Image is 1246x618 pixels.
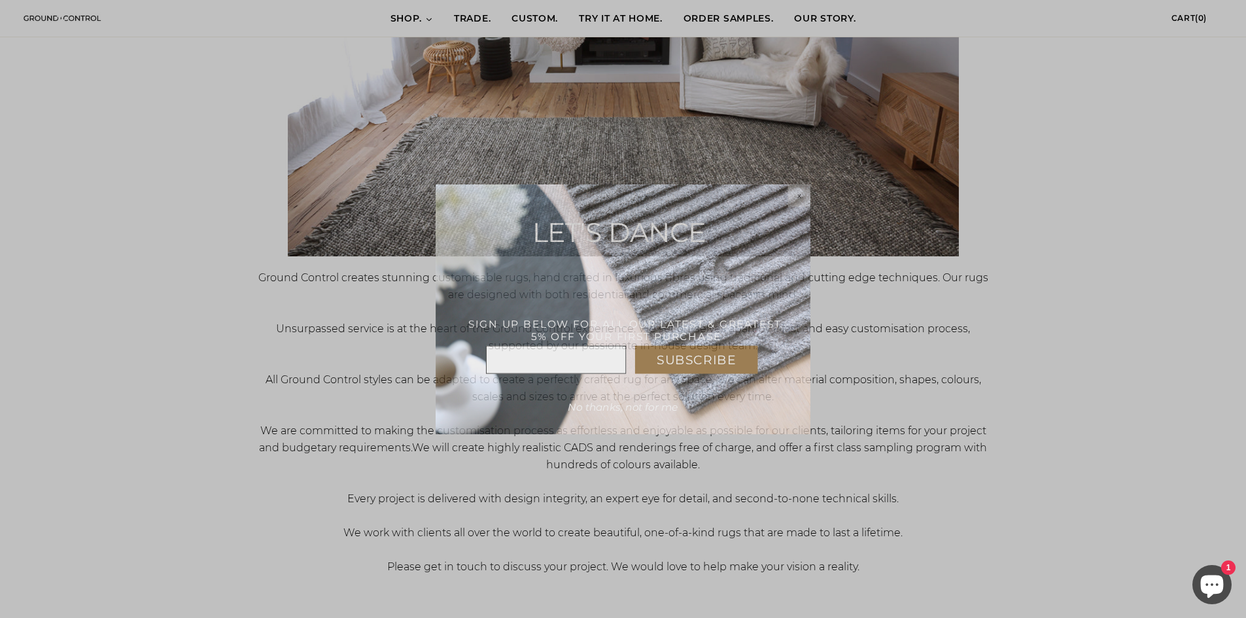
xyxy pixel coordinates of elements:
span: LET'S DANCE [532,216,706,249]
span: SUBSCRIBE [657,352,736,367]
span: SIGN UP BELOW FOR ALL OUR LATEST & GREATEST. 5% OFF YOUR FIRST PURCHASE [468,318,784,343]
div: x [788,184,810,207]
input: Email Address [486,345,626,373]
div: SUBSCRIBE [635,345,758,373]
div: No thanks, not for me [549,396,698,418]
span: No thanks, not for me [568,401,678,413]
span: x [797,191,801,200]
inbox-online-store-chat: Shopify online store chat [1188,565,1236,608]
